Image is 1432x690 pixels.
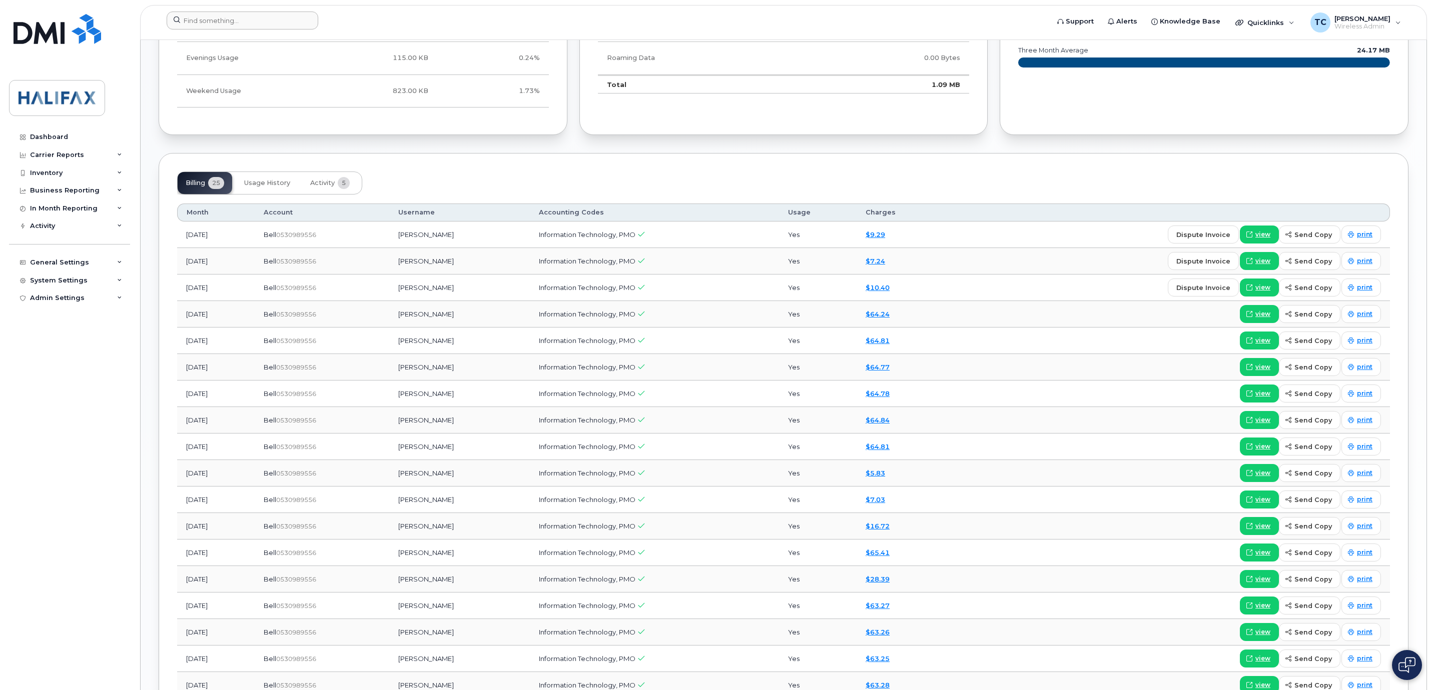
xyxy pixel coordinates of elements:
a: view [1240,649,1279,667]
span: view [1255,495,1270,504]
button: send copy [1279,543,1340,561]
td: Yes [779,380,857,407]
span: 0530989556 [276,628,316,636]
span: Information Technology, PMO [539,336,635,344]
a: $65.41 [866,548,890,556]
span: print [1357,654,1372,663]
span: view [1255,654,1270,663]
a: view [1240,225,1279,243]
span: Bell [264,495,276,503]
button: send copy [1279,411,1340,429]
td: [PERSON_NAME] [389,645,530,672]
span: Bell [264,363,276,371]
a: $28.39 [866,575,890,583]
span: view [1255,389,1270,398]
td: [PERSON_NAME] [389,566,530,592]
span: print [1357,442,1372,451]
a: view [1240,517,1279,535]
span: print [1357,283,1372,292]
span: Wireless Admin [1334,22,1390,30]
td: [PERSON_NAME] [389,486,530,513]
span: 0530989556 [276,522,316,530]
span: Information Technology, PMO [539,283,635,291]
a: $63.25 [866,654,890,662]
a: $64.78 [866,389,890,397]
td: 1.09 MB [806,75,969,94]
a: view [1240,543,1279,561]
a: $64.81 [866,336,890,344]
span: Bell [264,389,276,397]
span: Bell [264,601,276,609]
a: print [1341,596,1381,614]
td: [PERSON_NAME] [389,513,530,539]
span: print [1357,468,1372,477]
span: print [1357,601,1372,610]
span: Bell [264,283,276,291]
a: $63.26 [866,628,890,636]
a: print [1341,517,1381,535]
span: Information Technology, PMO [539,654,635,662]
span: 0530989556 [276,469,316,477]
td: [PERSON_NAME] [389,248,530,274]
td: Evenings Usage [177,42,314,74]
a: Knowledge Base [1144,11,1227,31]
a: view [1240,570,1279,588]
span: print [1357,495,1372,504]
span: send copy [1294,336,1332,345]
td: Roaming Data [598,42,807,74]
td: [DATE] [177,460,255,486]
td: Yes [779,645,857,672]
span: view [1255,256,1270,265]
th: Username [389,203,530,221]
a: view [1240,358,1279,376]
span: Information Technology, PMO [539,522,635,530]
span: send copy [1294,521,1332,531]
span: send copy [1294,309,1332,319]
th: Accounting Codes [530,203,780,221]
td: [DATE] [177,645,255,672]
span: print [1357,362,1372,371]
td: Yes [779,221,857,248]
span: view [1255,548,1270,557]
a: print [1341,305,1381,323]
a: $7.03 [866,495,885,503]
span: print [1357,336,1372,345]
a: $7.24 [866,257,885,265]
span: 0530989556 [276,310,316,318]
a: print [1341,225,1381,243]
td: 0.00 Bytes [806,42,969,74]
a: Support [1050,11,1101,31]
td: [DATE] [177,513,255,539]
span: Information Technology, PMO [539,681,635,689]
span: Activity [310,179,335,187]
span: TC [1314,16,1326,28]
td: [PERSON_NAME] [389,592,530,619]
span: print [1357,389,1372,398]
button: send copy [1279,649,1340,667]
th: Charges [857,203,948,221]
span: 0530989556 [276,363,316,371]
span: view [1255,680,1270,689]
span: Quicklinks [1247,18,1284,26]
td: [PERSON_NAME] [389,301,530,327]
span: send copy [1294,362,1332,372]
td: Yes [779,301,857,327]
span: 0530989556 [276,549,316,556]
span: view [1255,521,1270,530]
button: send copy [1279,464,1340,482]
a: print [1341,358,1381,376]
a: view [1240,490,1279,508]
td: Yes [779,539,857,566]
span: view [1255,230,1270,239]
td: [PERSON_NAME] [389,354,530,380]
td: Total [598,75,807,94]
a: $64.81 [866,442,890,450]
a: view [1240,464,1279,482]
a: Alerts [1101,11,1144,31]
span: print [1357,548,1372,557]
a: view [1240,278,1279,296]
div: Tammy Currie [1303,12,1408,32]
span: 0530989556 [276,284,316,291]
span: 0530989556 [276,257,316,265]
span: print [1357,309,1372,318]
